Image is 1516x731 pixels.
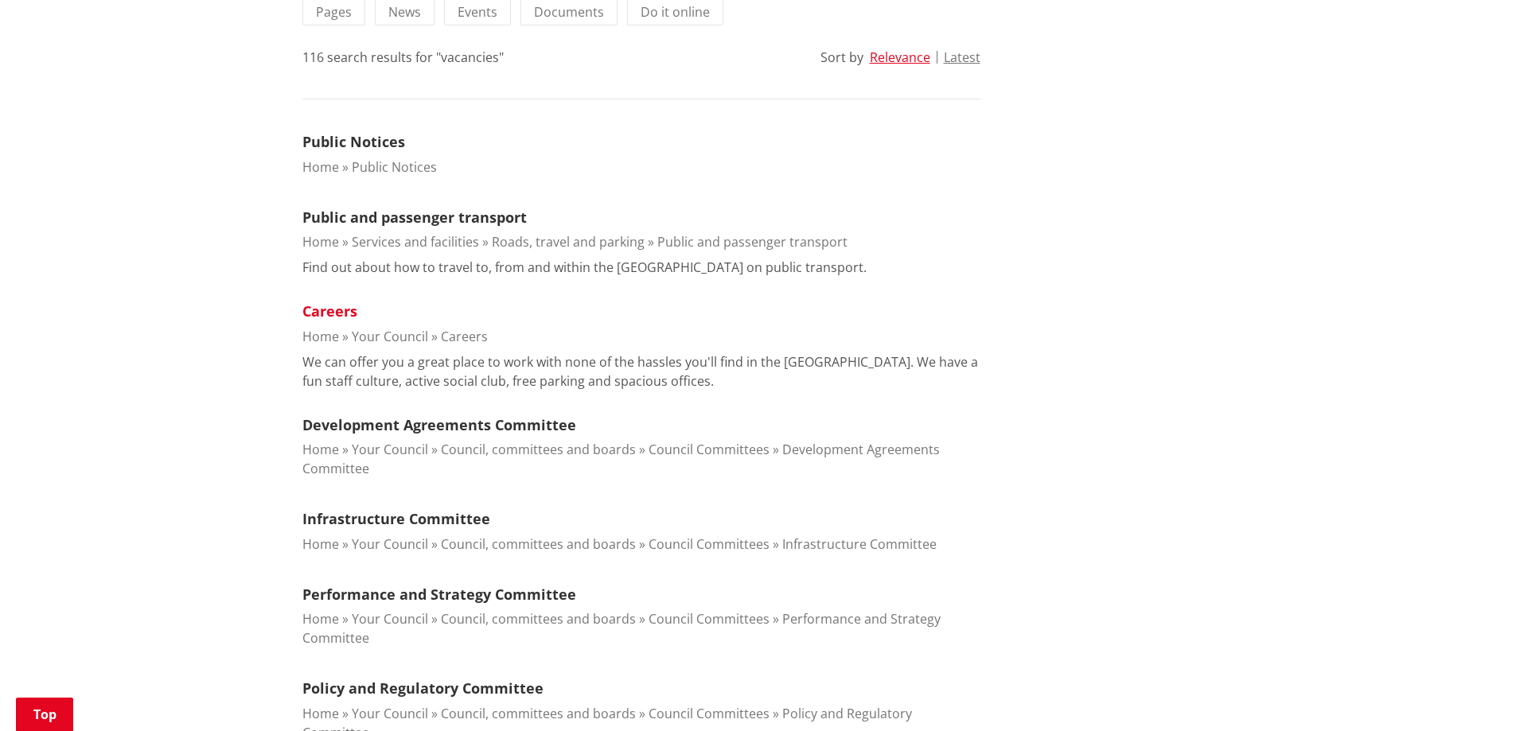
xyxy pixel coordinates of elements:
a: Roads, travel and parking [492,233,645,251]
a: Development Agreements Committee [302,441,940,477]
a: Your Council [352,441,428,458]
a: Home [302,441,339,458]
a: Performance and Strategy Committee [302,585,576,604]
a: Home [302,705,339,722]
a: Top [16,698,73,731]
p: Find out about how to travel to, from and within the [GEOGRAPHIC_DATA] on public transport. [302,258,867,277]
a: Performance and Strategy Committee [302,610,941,647]
div: 116 search results for "vacancies" [302,48,504,67]
div: Sort by [820,48,863,67]
a: Public Notices [302,132,405,151]
a: Council Committees [649,535,770,553]
a: Council, committees and boards [441,441,636,458]
a: Your Council [352,535,428,553]
a: Careers [302,301,357,321]
a: Your Council [352,328,428,345]
a: Policy and Regulatory Committee [302,679,544,698]
span: Events [458,3,497,21]
button: Relevance [870,50,930,64]
iframe: Messenger Launcher [1443,664,1500,721]
a: Public Notices [352,158,437,176]
a: Home [302,535,339,553]
a: Council Committees [649,705,770,722]
a: Council Committees [649,441,770,458]
a: Infrastructure Committee [302,509,490,528]
a: Public and passenger transport [657,233,848,251]
a: Development Agreements Committee [302,415,576,434]
a: Infrastructure Committee [782,535,937,553]
a: Public and passenger transport [302,208,527,227]
span: Documents [534,3,604,21]
span: News [388,3,421,21]
a: Council, committees and boards [441,610,636,628]
span: Do it online [641,3,710,21]
a: Your Council [352,705,428,722]
a: Home [302,610,339,628]
a: Careers [441,328,488,345]
a: Council, committees and boards [441,535,636,553]
button: Latest [944,50,980,64]
p: We can offer you a great place to work with none of the hassles you'll find in the [GEOGRAPHIC_DA... [302,352,980,391]
a: Services and facilities [352,233,479,251]
a: Council, committees and boards [441,705,636,722]
a: Council Committees [649,610,770,628]
a: Your Council [352,610,428,628]
span: Pages [316,3,352,21]
a: Home [302,328,339,345]
a: Home [302,158,339,176]
a: Home [302,233,339,251]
